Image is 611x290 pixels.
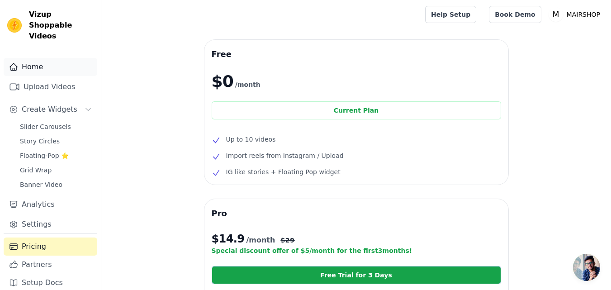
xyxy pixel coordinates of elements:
[212,101,501,119] div: Current Plan
[226,150,344,161] span: Import reels from Instagram / Upload
[4,78,97,96] a: Upload Videos
[226,166,341,177] span: IG like stories + Floating Pop widget
[14,135,97,147] a: Story Circles
[235,79,261,90] span: /month
[226,134,276,145] span: Up to 10 videos
[246,235,275,246] span: /month
[4,100,97,119] button: Create Widgets
[212,232,245,246] span: $ 14.9
[20,137,60,146] span: Story Circles
[212,72,233,90] span: $0
[212,246,501,255] p: Special discount offer of $ 5 /month for the first 3 months!
[425,6,476,23] a: Help Setup
[22,104,77,115] span: Create Widgets
[573,254,600,281] a: Open chat
[20,166,52,175] span: Grid Wrap
[4,215,97,233] a: Settings
[14,120,97,133] a: Slider Carousels
[4,195,97,214] a: Analytics
[280,236,294,245] span: $ 29
[7,18,22,33] img: Vizup
[20,180,62,189] span: Banner Video
[212,47,501,62] h3: Free
[212,206,501,221] h3: Pro
[4,256,97,274] a: Partners
[20,122,71,131] span: Slider Carousels
[549,6,604,23] button: M MAIRSHOP
[4,238,97,256] a: Pricing
[552,10,559,19] text: M
[563,6,604,23] p: MAIRSHOP
[212,266,501,284] a: Free Trial for 3 Days
[4,58,97,76] a: Home
[14,149,97,162] a: Floating-Pop ⭐
[14,178,97,191] a: Banner Video
[489,6,541,23] a: Book Demo
[29,9,94,42] span: Vizup Shoppable Videos
[14,164,97,176] a: Grid Wrap
[20,151,69,160] span: Floating-Pop ⭐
